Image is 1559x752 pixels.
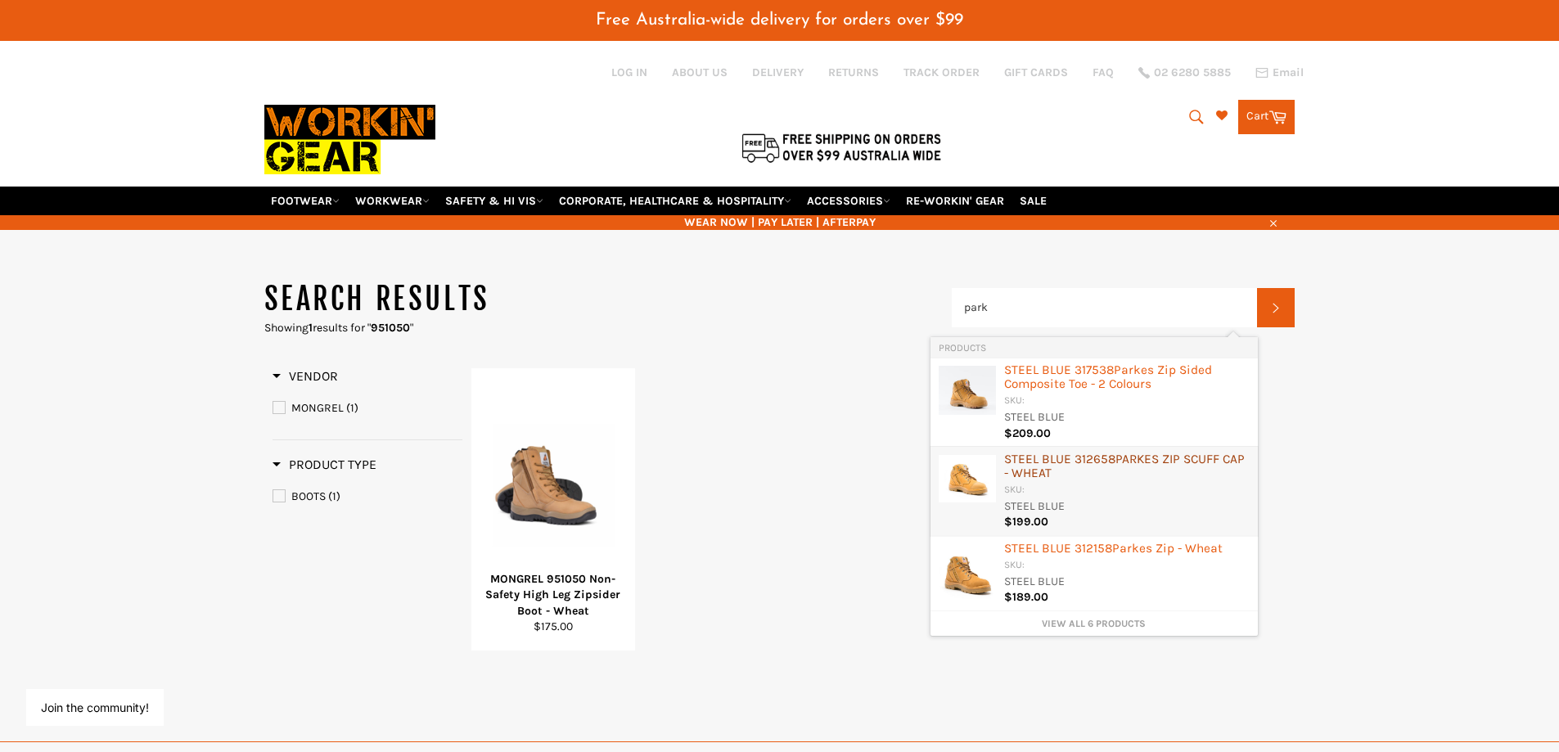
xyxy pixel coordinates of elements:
[349,187,436,215] a: WORKWEAR
[939,366,996,415] img: 317538_WHT_J1P7726_png_200x.jpeg
[1093,65,1114,80] a: FAQ
[1004,515,1048,529] span: $199.00
[899,187,1011,215] a: RE-WORKIN' GEAR
[439,187,550,215] a: SAFETY & HI VIS
[1273,67,1304,79] span: Email
[611,65,647,79] a: Log in
[264,320,952,335] p: Showing results for " "
[930,358,1258,447] li: Products: STEEL BLUE 317538 Parkes Zip Sided Composite Toe - 2 Colours
[552,187,798,215] a: CORPORATE, HEALTHCARE & HOSPITALITY
[1004,363,1250,394] div: STEEL BLUE 317538 es Zip Sided Composite Toe - 2 Colours
[752,65,804,80] a: DELIVERY
[1004,394,1250,409] div: SKU:
[264,214,1295,230] span: WEAR NOW | PAY LATER | AFTERPAY
[41,700,149,714] button: Join the community!
[291,489,326,503] span: BOOTS
[1004,542,1250,558] div: STEEL BLUE 312158 es Zip - Wheat
[1255,66,1304,79] a: Email
[1004,65,1068,80] a: GIFT CARDS
[1004,590,1048,604] span: $189.00
[481,571,625,619] div: MONGREL 951050 Non-Safety High Leg Zipsider Boot - Wheat
[1115,452,1144,466] b: PARK
[939,455,996,502] img: SteelBlue312658wheat_200x.jpg
[273,368,338,385] h3: Vendor
[1004,426,1051,440] span: $209.00
[1004,498,1250,516] div: STEEL BLUE
[328,489,340,503] span: (1)
[1004,558,1250,574] div: SKU:
[1013,187,1053,215] a: SALE
[939,617,1250,631] a: View all 6 products
[952,288,1258,327] input: Search
[471,368,636,651] a: MONGREL 951050 Non-Safety High Leg Zipsider Boot - WheatMONGREL 951050 Non-Safety High Leg Zipsid...
[1004,574,1250,591] div: STEEL BLUE
[930,337,1258,358] li: Products
[939,544,996,603] img: 312158_200x.jpg
[371,321,410,335] strong: 951050
[264,279,952,320] h1: Search results
[346,401,358,415] span: (1)
[930,611,1258,637] li: View All
[828,65,879,80] a: RETURNS
[273,399,462,417] a: MONGREL
[264,187,346,215] a: FOOTWEAR
[739,130,944,164] img: Flat $9.95 shipping Australia wide
[1238,100,1295,134] a: Cart
[672,65,728,80] a: ABOUT US
[1112,541,1139,556] b: Park
[1138,67,1231,79] a: 02 6280 5885
[291,401,344,415] span: MONGREL
[903,65,980,80] a: TRACK ORDER
[273,488,462,506] a: BOOTS
[930,447,1258,536] li: Products: STEEL BLUE 312658 PARKES ZIP SCUFF CAP - WHEAT
[930,536,1258,611] li: Products: STEEL BLUE 312158 Parkes Zip - Wheat
[1154,67,1231,79] span: 02 6280 5885
[273,368,338,384] span: Vendor
[1004,483,1250,498] div: SKU:
[800,187,897,215] a: ACCESSORIES
[264,93,435,186] img: Workin Gear leaders in Workwear, Safety Boots, PPE, Uniforms. Australia's No.1 in Workwear
[1004,409,1250,426] div: STEEL BLUE
[1004,453,1250,483] div: STEEL BLUE 312658 ES ZIP SCUFF CAP - WHEAT
[596,11,963,29] span: Free Australia-wide delivery for orders over $99
[273,457,376,473] h3: Product Type
[1114,362,1141,377] b: Park
[273,457,376,472] span: Product Type
[309,321,313,335] strong: 1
